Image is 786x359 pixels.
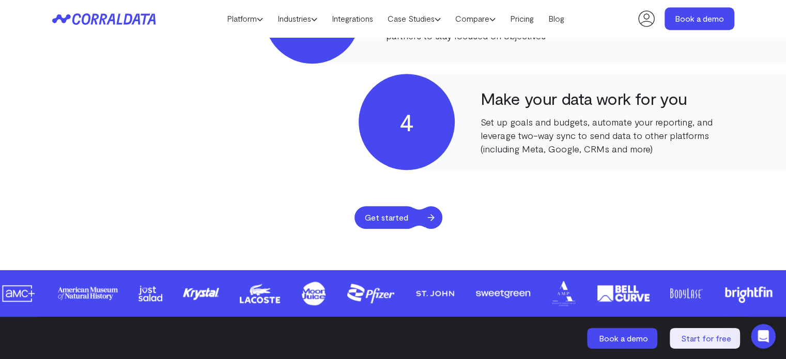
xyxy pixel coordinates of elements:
[599,333,648,343] span: Book a demo
[359,74,455,170] div: 4
[481,89,729,107] h4: Make your data work for you
[670,328,742,349] a: Start for free
[665,7,734,30] a: Book a demo
[380,11,448,26] a: Case Studies
[541,11,572,26] a: Blog
[503,11,541,26] a: Pricing
[355,206,441,229] a: Get started
[325,11,380,26] a: Integrations
[448,11,503,26] a: Compare
[681,333,731,343] span: Start for free
[355,206,419,229] span: Get started
[587,328,659,349] a: Book a demo
[270,11,325,26] a: Industries
[220,11,270,26] a: Platform
[751,324,776,349] iframe: Intercom live chat
[481,115,729,155] p: Set up goals and budgets, automate your reporting, and leverage two-way sync to send data to othe...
